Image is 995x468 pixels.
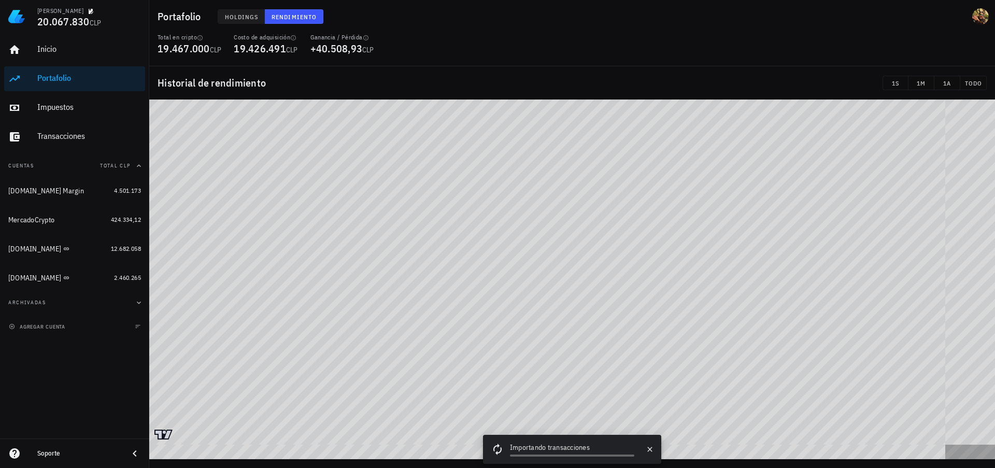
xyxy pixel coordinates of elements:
[972,8,989,25] div: avatar
[8,245,61,253] div: [DOMAIN_NAME]
[510,442,634,455] div: Importando transacciones
[4,178,145,203] a: [DOMAIN_NAME] Margin 4.501.173
[286,45,298,54] span: CLP
[158,33,221,41] div: Total en cripto
[908,76,934,90] button: 1M
[37,44,141,54] div: Inicio
[154,430,173,439] a: Charting by TradingView
[913,79,930,87] span: 1M
[37,15,90,29] span: 20.067.830
[4,95,145,120] a: Impuestos
[224,13,259,21] span: Holdings
[362,45,374,54] span: CLP
[90,18,102,27] span: CLP
[4,37,145,62] a: Inicio
[265,9,323,24] button: Rendimiento
[37,449,120,458] div: Soporte
[310,33,374,41] div: Ganancia / Pérdida
[4,153,145,178] button: CuentasTotal CLP
[37,102,141,112] div: Impuestos
[158,41,210,55] span: 19.467.000
[939,79,956,87] span: 1A
[271,13,317,21] span: Rendimiento
[4,265,145,290] a: [DOMAIN_NAME] 2.460.265
[234,33,297,41] div: Costo de adquisición
[4,236,145,261] a: [DOMAIN_NAME] 12.682.058
[8,8,25,25] img: LedgiFi
[149,66,995,100] div: Historial de rendimiento
[960,76,987,90] button: TODO
[114,274,141,281] span: 2.460.265
[8,187,84,195] div: [DOMAIN_NAME] Margin
[4,290,145,315] button: Archivadas
[4,207,145,232] a: MercadoCrypto 424.334,12
[158,8,205,25] h1: Portafolio
[37,131,141,141] div: Transacciones
[37,7,83,15] div: [PERSON_NAME]
[6,321,70,332] button: agregar cuenta
[934,76,960,90] button: 1A
[234,41,286,55] span: 19.426.491
[218,9,265,24] button: Holdings
[887,79,904,87] span: 1S
[111,245,141,252] span: 12.682.058
[37,73,141,83] div: Portafolio
[8,274,61,282] div: [DOMAIN_NAME]
[4,66,145,91] a: Portafolio
[11,323,65,330] span: agregar cuenta
[310,41,363,55] span: +40.508,93
[114,187,141,194] span: 4.501.173
[4,124,145,149] a: Transacciones
[883,76,908,90] button: 1S
[111,216,141,223] span: 424.334,12
[100,162,131,169] span: Total CLP
[8,216,54,224] div: MercadoCrypto
[964,79,982,87] span: TODO
[210,45,222,54] span: CLP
